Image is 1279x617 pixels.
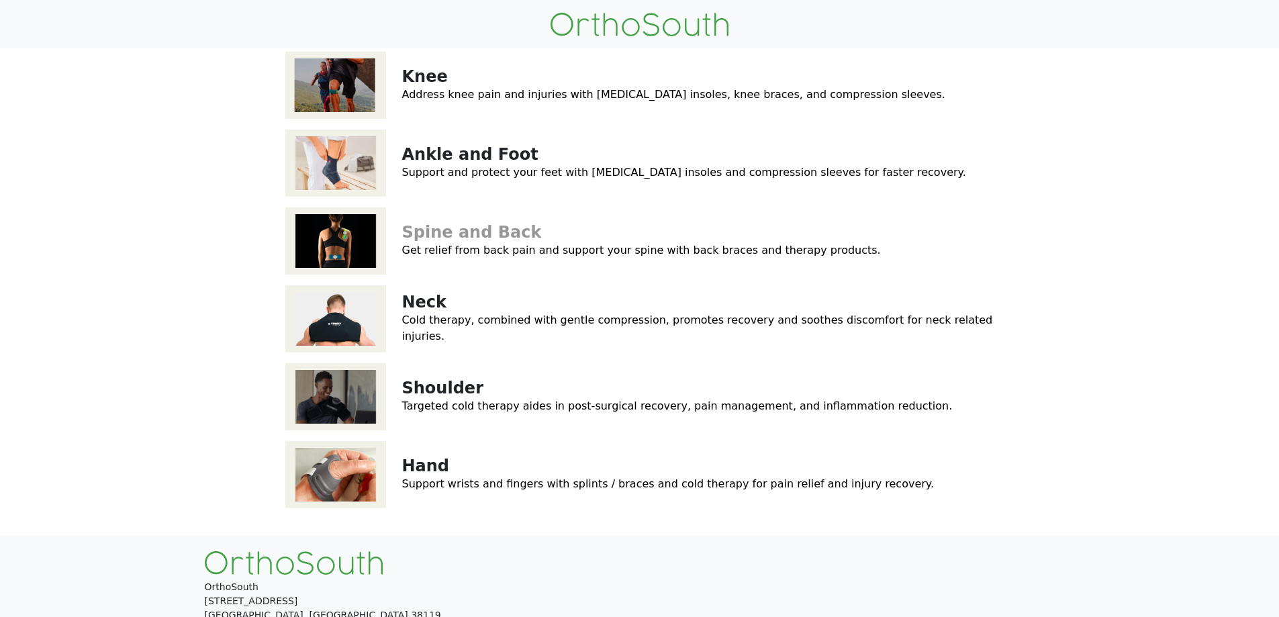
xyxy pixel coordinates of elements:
a: Support wrists and fingers with splints / braces and cold therapy for pain relief and injury reco... [402,477,935,490]
img: Neck [285,285,386,352]
a: Neck [402,293,447,312]
img: OrthoSouth [551,13,728,36]
a: Hand [402,457,450,475]
img: Knee [285,52,386,119]
img: Spine and Back [285,207,386,275]
a: Ankle and Foot [402,145,538,164]
a: Support and protect your feet with [MEDICAL_DATA] insoles and compression sleeves for faster reco... [402,166,966,179]
img: Ankle and Foot [285,130,386,197]
a: Cold therapy, combined with gentle compression, promotes recovery and soothes discomfort for neck... [402,314,993,342]
a: Targeted cold therapy aides in post-surgical recovery, pain management, and inflammation reduction. [402,399,953,412]
img: Hand [285,441,386,508]
a: Shoulder [402,379,483,397]
a: Get relief from back pain and support your spine with back braces and therapy products. [402,244,881,256]
a: Spine and Back [402,223,542,242]
img: Shoulder [285,363,386,430]
a: Address knee pain and injuries with [MEDICAL_DATA] insoles, knee braces, and compression sleeves. [402,88,945,101]
img: OrthoSouth [205,551,383,575]
a: Knee [402,67,448,86]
